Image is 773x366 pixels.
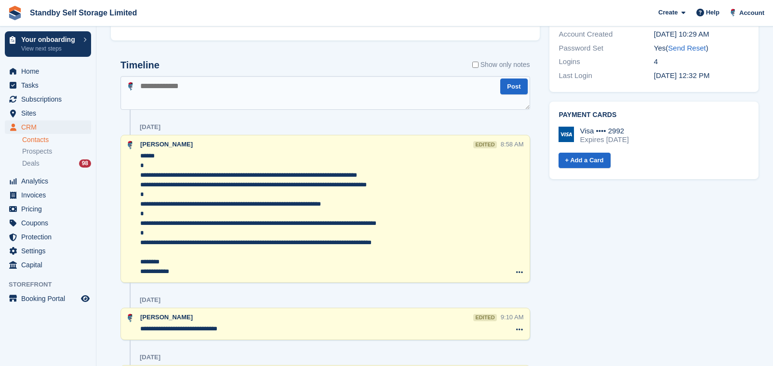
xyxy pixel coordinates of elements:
span: [PERSON_NAME] [140,314,193,321]
div: Account Created [559,29,654,40]
span: Prospects [22,147,52,156]
img: Glenn Fisher [125,140,135,150]
span: Help [706,8,720,17]
a: menu [5,230,91,244]
img: stora-icon-8386f47178a22dfd0bd8f6a31ec36ba5ce8667c1dd55bd0f319d3a0aa187defe.svg [8,6,22,20]
span: Account [739,8,764,18]
a: Preview store [80,293,91,304]
span: Tasks [21,78,79,92]
div: Password Set [559,43,654,54]
div: 98 [79,159,91,168]
a: menu [5,174,91,188]
a: Prospects [22,146,91,157]
img: Glenn Fisher [125,313,135,323]
div: Logins [559,56,654,67]
span: Storefront [9,280,96,289]
h2: Payment cards [559,111,749,119]
a: Contacts [22,135,91,144]
a: menu [5,188,91,202]
div: [DATE] [140,123,160,131]
span: Deals [22,159,40,168]
a: menu [5,202,91,216]
p: Your onboarding [21,36,79,43]
input: Show only notes [472,60,479,70]
span: Home [21,65,79,78]
img: Glenn Fisher [728,8,738,17]
span: [PERSON_NAME] [140,141,193,148]
span: Invoices [21,188,79,202]
span: Subscriptions [21,92,79,106]
label: Show only notes [472,60,530,70]
span: Coupons [21,216,79,230]
a: menu [5,244,91,258]
span: Booking Portal [21,292,79,305]
div: edited [473,314,496,321]
div: Visa •••• 2992 [580,127,629,135]
div: Last Login [559,70,654,81]
p: View next steps [21,44,79,53]
div: [DATE] 10:29 AM [654,29,749,40]
time: 2024-11-18 12:32:30 UTC [654,71,710,79]
img: Glenn Fisher [125,81,136,91]
a: menu [5,65,91,78]
a: Send Reset [668,44,706,52]
a: menu [5,92,91,106]
span: Pricing [21,202,79,216]
a: menu [5,216,91,230]
a: menu [5,78,91,92]
div: edited [473,141,496,148]
span: Sites [21,106,79,120]
span: Capital [21,258,79,272]
a: Deals 98 [22,158,91,169]
a: menu [5,292,91,305]
div: 9:10 AM [501,313,524,322]
a: Your onboarding View next steps [5,31,91,57]
div: [DATE] [140,353,160,361]
span: Protection [21,230,79,244]
span: Create [658,8,678,17]
span: Settings [21,244,79,258]
a: menu [5,120,91,134]
div: Expires [DATE] [580,135,629,144]
a: menu [5,106,91,120]
a: Standby Self Storage Limited [26,5,141,21]
h2: Timeline [120,60,160,71]
div: Yes [654,43,749,54]
div: 4 [654,56,749,67]
span: Analytics [21,174,79,188]
span: CRM [21,120,79,134]
img: Visa Logo [559,127,574,142]
a: menu [5,258,91,272]
span: ( ) [666,44,708,52]
button: Post [500,78,527,94]
div: 8:58 AM [501,140,524,149]
a: + Add a Card [559,153,611,169]
div: [DATE] [140,296,160,304]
